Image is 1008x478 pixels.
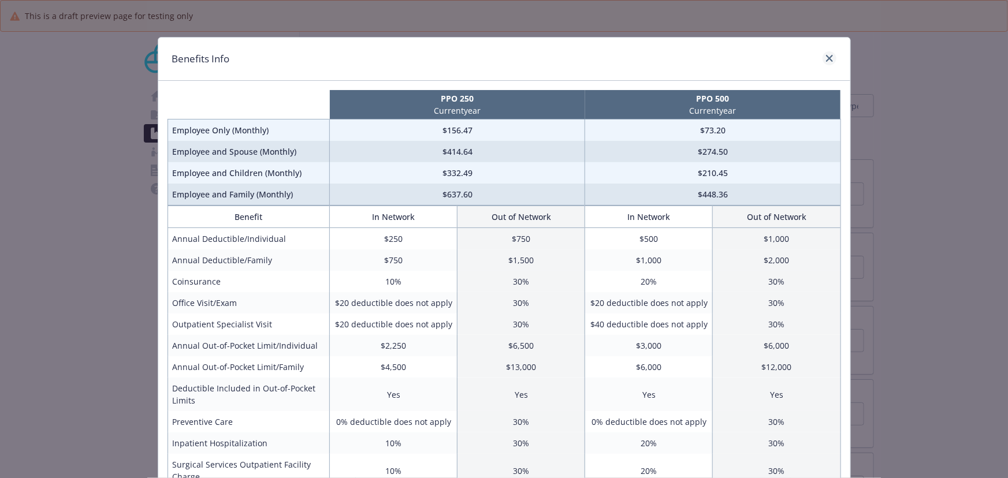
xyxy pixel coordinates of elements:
td: 0% deductible does not apply [585,411,713,432]
td: 20% [585,271,713,292]
td: $332.49 [330,162,585,184]
td: $2,000 [713,249,840,271]
td: $12,000 [713,356,840,378]
td: Yes [585,378,713,411]
th: In Network [330,206,457,228]
td: $274.50 [585,141,840,162]
td: $750 [457,228,585,250]
td: $250 [330,228,457,250]
td: $500 [585,228,713,250]
td: Yes [713,378,840,411]
td: 30% [457,411,585,432]
td: $3,000 [585,335,713,356]
td: Outpatient Specialist Visit [168,313,330,335]
td: 30% [457,432,585,454]
td: Yes [330,378,457,411]
td: 30% [457,292,585,313]
td: $414.64 [330,141,585,162]
th: Out of Network [457,206,585,228]
td: 30% [457,313,585,335]
td: $156.47 [330,119,585,141]
th: intentionally left blank [168,90,330,119]
td: $4,500 [330,356,457,378]
td: $6,500 [457,335,585,356]
td: $20 deductible does not apply [330,292,457,313]
td: $6,000 [585,356,713,378]
td: Employee Only (Monthly) [168,119,330,141]
td: Annual Out-of-Pocket Limit/Individual [168,335,330,356]
td: $750 [330,249,457,271]
p: PPO 500 [587,92,838,104]
td: $2,250 [330,335,457,356]
th: In Network [585,206,713,228]
td: Employee and Children (Monthly) [168,162,330,184]
td: Deductible Included in Out-of-Pocket Limits [168,378,330,411]
td: $1,000 [713,228,840,250]
td: 30% [713,313,840,335]
td: Office Visit/Exam [168,292,330,313]
td: $20 deductible does not apply [585,292,713,313]
p: PPO 250 [332,92,583,104]
td: $448.36 [585,184,840,206]
td: Annual Out-of-Pocket Limit/Family [168,356,330,378]
td: 10% [330,271,457,292]
td: $637.60 [330,184,585,206]
p: Current year [587,104,838,117]
td: Coinsurance [168,271,330,292]
td: Annual Deductible/Individual [168,228,330,250]
td: $1,500 [457,249,585,271]
td: $6,000 [713,335,840,356]
td: 30% [713,411,840,432]
td: 10% [330,432,457,454]
p: Current year [332,104,583,117]
th: Out of Network [713,206,840,228]
td: 20% [585,432,713,454]
td: $40 deductible does not apply [585,313,713,335]
td: $210.45 [585,162,840,184]
td: 30% [457,271,585,292]
td: Annual Deductible/Family [168,249,330,271]
td: 0% deductible does not apply [330,411,457,432]
a: close [823,51,836,65]
td: Employee and Spouse (Monthly) [168,141,330,162]
th: Benefit [168,206,330,228]
td: 30% [713,271,840,292]
td: Yes [457,378,585,411]
td: $73.20 [585,119,840,141]
td: 30% [713,432,840,454]
h1: Benefits Info [172,51,230,66]
td: 30% [713,292,840,313]
td: $13,000 [457,356,585,378]
td: Employee and Family (Monthly) [168,184,330,206]
td: Inpatient Hospitalization [168,432,330,454]
td: $1,000 [585,249,713,271]
td: Preventive Care [168,411,330,432]
td: $20 deductible does not apply [330,313,457,335]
